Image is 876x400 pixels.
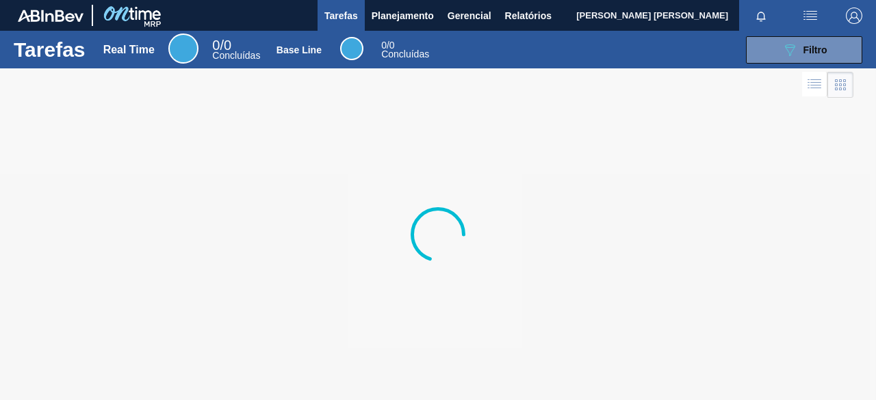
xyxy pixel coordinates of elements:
[212,38,220,53] span: 0
[739,6,783,25] button: Notificações
[212,38,231,53] span: / 0
[14,42,86,57] h1: Tarefas
[324,8,358,24] span: Tarefas
[372,8,434,24] span: Planejamento
[276,44,322,55] div: Base Line
[381,41,429,59] div: Base Line
[381,49,429,59] span: Concluídas
[381,40,387,51] span: 0
[448,8,491,24] span: Gerencial
[802,8,819,24] img: userActions
[168,34,198,64] div: Real Time
[846,8,862,24] img: Logout
[212,40,260,60] div: Real Time
[803,44,827,55] span: Filtro
[103,44,155,56] div: Real Time
[340,37,363,60] div: Base Line
[381,40,394,51] span: / 0
[212,50,260,61] span: Concluídas
[505,8,552,24] span: Relatórios
[746,36,862,64] button: Filtro
[18,10,83,22] img: TNhmsLtSVTkK8tSr43FrP2fwEKptu5GPRR3wAAAABJRU5ErkJggg==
